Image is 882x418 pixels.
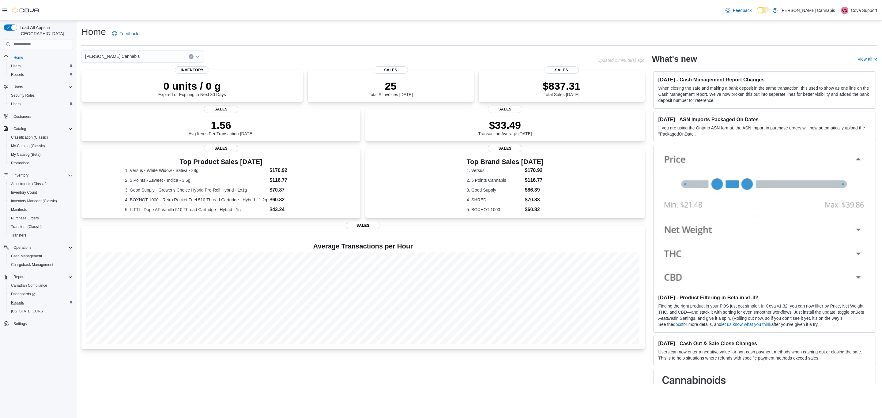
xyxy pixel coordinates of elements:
[9,100,23,108] a: Users
[9,62,73,70] span: Users
[545,66,579,74] span: Sales
[658,310,864,321] em: Beta Features
[6,142,75,150] button: My Catalog (Classic)
[9,142,47,150] a: My Catalog (Classic)
[11,172,73,179] span: Inventory
[9,71,26,78] a: Reports
[6,133,75,142] button: Classification (Classic)
[11,224,42,229] span: Transfers (Classic)
[11,172,31,179] button: Inventory
[6,150,75,159] button: My Catalog (Beta)
[873,58,877,62] svg: External link
[6,100,75,108] button: Users
[11,125,28,132] button: Catalog
[858,57,877,62] a: View allExternal link
[125,177,267,183] dt: 2. 5 Points - Zsweet - Indica - 3.5g
[9,308,73,315] span: Washington CCRS
[658,349,871,361] p: Users can now enter a negative value for non-cash payment methods when cashing out or closing the...
[11,83,25,91] button: Users
[13,245,32,250] span: Operations
[652,54,697,64] h2: What's new
[11,152,41,157] span: My Catalog (Beta)
[11,244,73,251] span: Operations
[525,177,544,184] dd: $116.77
[9,142,73,150] span: My Catalog (Classic)
[9,180,49,188] a: Adjustments (Classic)
[11,144,45,148] span: My Catalog (Classic)
[658,340,871,346] h3: [DATE] - Cash Out & Safe Close Changes
[9,197,73,205] span: Inventory Manager (Classic)
[6,298,75,307] button: Reports
[467,207,522,213] dt: 5. BOXHOT 1000
[658,294,871,300] h3: [DATE] - Product Filtering in Beta in v1.32
[11,262,53,267] span: Chargeback Management
[9,215,41,222] a: Purchase Orders
[9,282,50,289] a: Canadian Compliance
[17,24,73,37] span: Load All Apps in [GEOGRAPHIC_DATA]
[6,62,75,70] button: Users
[204,106,238,113] span: Sales
[9,223,44,230] a: Transfers (Classic)
[9,71,73,78] span: Reports
[721,322,771,327] a: let us know what you think
[125,158,317,166] h3: Top Product Sales [DATE]
[1,53,75,62] button: Home
[9,159,32,167] a: Promotions
[658,125,871,137] p: If you are using the Ontario ASN format, the ASN Import in purchase orders will now automatically...
[1,112,75,121] button: Customers
[6,252,75,260] button: Cash Management
[757,7,770,13] input: Dark Mode
[6,222,75,231] button: Transfers (Classic)
[346,222,380,229] span: Sales
[204,145,238,152] span: Sales
[175,66,209,74] span: Inventory
[11,135,48,140] span: Classification (Classic)
[9,261,73,268] span: Chargeback Management
[9,232,73,239] span: Transfers
[13,274,26,279] span: Reports
[11,93,35,98] span: Security Roles
[119,31,138,37] span: Feedback
[189,119,254,136] div: Avg Items Per Transaction [DATE]
[9,223,73,230] span: Transfers (Classic)
[9,206,73,213] span: Manifests
[11,113,34,120] a: Customers
[368,80,413,97] div: Total # Invoices [DATE]
[86,243,640,250] h4: Average Transactions per Hour
[1,83,75,91] button: Users
[9,151,43,158] a: My Catalog (Beta)
[11,320,73,327] span: Settings
[525,167,544,174] dd: $170.92
[13,114,31,119] span: Customers
[1,273,75,281] button: Reports
[1,319,75,328] button: Settings
[9,100,73,108] span: Users
[11,199,57,203] span: Inventory Manager (Classic)
[6,180,75,188] button: Adjustments (Classic)
[4,50,73,344] nav: Complex example
[11,83,73,91] span: Users
[11,309,43,314] span: [US_STATE] CCRS
[12,7,40,13] img: Cova
[658,85,871,103] p: When closing the safe and making a bank deposit in the same transaction, this used to show as one...
[11,190,37,195] span: Inventory Count
[673,322,682,327] a: docs
[6,197,75,205] button: Inventory Manager (Classic)
[13,321,27,326] span: Settings
[11,64,21,69] span: Users
[269,206,317,213] dd: $43.24
[9,252,44,260] a: Cash Management
[9,252,73,260] span: Cash Management
[125,167,267,174] dt: 1. Versus - White Widow - Sativa - 28g
[11,273,29,281] button: Reports
[781,7,835,14] p: [PERSON_NAME] Cannabis
[13,173,28,178] span: Inventory
[478,119,532,136] div: Transaction Average [DATE]
[467,158,544,166] h3: Top Brand Sales [DATE]
[467,187,522,193] dt: 3. Good Supply
[11,273,73,281] span: Reports
[158,80,226,97] div: Expired or Expiring in Next 30 Days
[11,161,30,166] span: Promotions
[1,243,75,252] button: Operations
[9,290,73,298] span: Dashboards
